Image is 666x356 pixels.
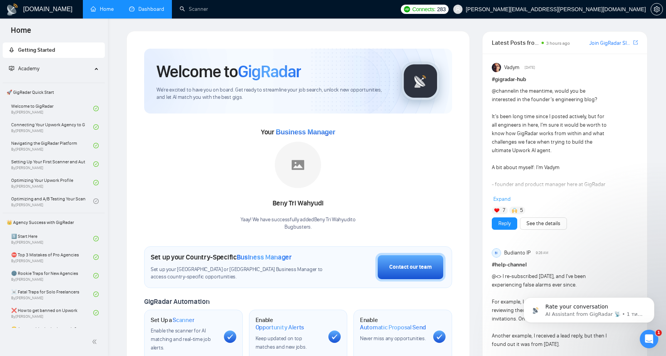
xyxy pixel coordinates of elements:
span: Automatic Proposal Send [360,324,426,331]
span: check-circle [93,198,99,204]
h1: Set Up a [151,316,194,324]
span: check-circle [93,143,99,148]
a: export [633,39,638,46]
span: check-circle [93,254,99,260]
img: 🙌 [512,208,517,213]
h1: Set up your Country-Specific [151,253,292,261]
span: check-circle [93,292,99,297]
span: Academy [9,65,39,72]
img: ❤️ [494,208,499,213]
span: 5 [520,207,523,214]
span: Vadym [504,63,520,72]
div: Beny Tri Wahyudi [240,197,355,210]
span: 👑 Agency Success with GigRadar [3,215,104,230]
span: Enable the scanner for AI matching and real-time job alerts. [151,327,210,351]
a: ⛔ Top 3 Mistakes of Pro AgenciesBy[PERSON_NAME] [11,249,93,266]
h1: # gigradar-hub [492,75,638,84]
span: GigRadar [238,61,301,82]
a: homeHome [91,6,114,12]
a: Navigating the GigRadar PlatformBy[PERSON_NAME] [11,137,93,154]
span: Set up your [GEOGRAPHIC_DATA] or [GEOGRAPHIC_DATA] Business Manager to access country-specific op... [151,266,328,281]
h1: Enable [256,316,323,331]
div: in the meantime, would you be interested in the founder’s engineering blog? It’s been long time s... [492,87,609,316]
a: dashboardDashboard [129,6,164,12]
a: See the details [526,219,560,228]
h1: # help-channel [492,261,638,269]
li: Getting Started [3,42,105,58]
span: rocket [9,47,14,53]
a: 🌚 Rookie Traps for New AgenciesBy[PERSON_NAME] [11,267,93,284]
button: See the details [520,217,567,230]
p: Bugbusters . [240,224,355,231]
button: Reply [492,217,517,230]
span: check-circle [93,124,99,130]
span: Your [261,128,335,136]
iframe: Intercom live chat [640,330,658,348]
span: Budianto IP [504,249,531,257]
a: 😭 Account blocked: what to do? [11,323,93,340]
span: check-circle [93,273,99,278]
span: double-left [92,338,99,346]
img: placeholder.png [275,142,321,188]
span: check-circle [93,236,99,241]
span: Home [5,25,37,41]
iframe: Intercom notifications повідомлення [512,281,666,335]
span: 9:26 AM [536,249,548,256]
span: Expand [493,196,511,202]
button: Contact our team [375,253,446,281]
a: Setting Up Your First Scanner and Auto-BidderBy[PERSON_NAME] [11,156,93,173]
a: ☠️ Fatal Traps for Solo FreelancersBy[PERSON_NAME] [11,286,93,303]
button: setting [651,3,663,15]
a: setting [651,6,663,12]
a: 1️⃣ Start HereBy[PERSON_NAME] [11,230,93,247]
span: @channel [492,88,515,94]
a: Join GigRadar Slack Community [589,39,632,47]
a: Welcome to GigRadarBy[PERSON_NAME] [11,100,93,117]
img: gigradar-logo.png [401,62,440,100]
span: Latest Posts from the GigRadar Community [492,38,539,47]
a: Optimizing Your Upwork ProfileBy[PERSON_NAME] [11,174,93,191]
span: Getting Started [18,47,55,53]
span: 🚀 GigRadar Quick Start [3,85,104,100]
div: BI [492,249,501,257]
a: searchScanner [180,6,208,12]
span: check-circle [93,310,99,315]
a: Optimizing and A/B Testing Your Scanner for Better ResultsBy[PERSON_NAME] [11,193,93,210]
h1: Welcome to [156,61,301,82]
span: 3 hours ago [546,41,570,46]
span: user [455,7,461,12]
span: Business Manager [276,128,335,136]
a: Connecting Your Upwork Agency to GigRadarBy[PERSON_NAME] [11,119,93,136]
span: Business Manager [237,253,292,261]
a: ❌ How to get banned on UpworkBy[PERSON_NAME] [11,304,93,321]
span: 7 [503,207,505,214]
span: check-circle [93,180,99,185]
span: Never miss any opportunities. [360,335,425,342]
span: 283 [437,5,446,14]
span: [DATE] [525,64,535,71]
span: 1 [656,330,662,336]
img: logo [6,3,18,16]
span: check-circle [93,161,99,167]
span: GigRadar Automation [144,297,209,306]
img: Vadym [492,63,501,72]
span: Opportunity Alerts [256,324,304,331]
span: Keep updated on top matches and new jobs. [256,335,307,350]
a: Reply [498,219,511,228]
span: fund-projection-screen [9,66,14,71]
span: Scanner [173,316,194,324]
div: Yaay! We have successfully added Beny Tri Wahyudi to [240,216,355,231]
span: check-circle [93,106,99,111]
h1: Enable [360,316,427,331]
span: Academy [18,65,39,72]
span: Connects: [412,5,436,14]
span: We're excited to have you on board. Get ready to streamline your job search, unlock new opportuni... [156,86,389,101]
div: Contact our team [389,263,432,271]
img: upwork-logo.png [404,6,410,12]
